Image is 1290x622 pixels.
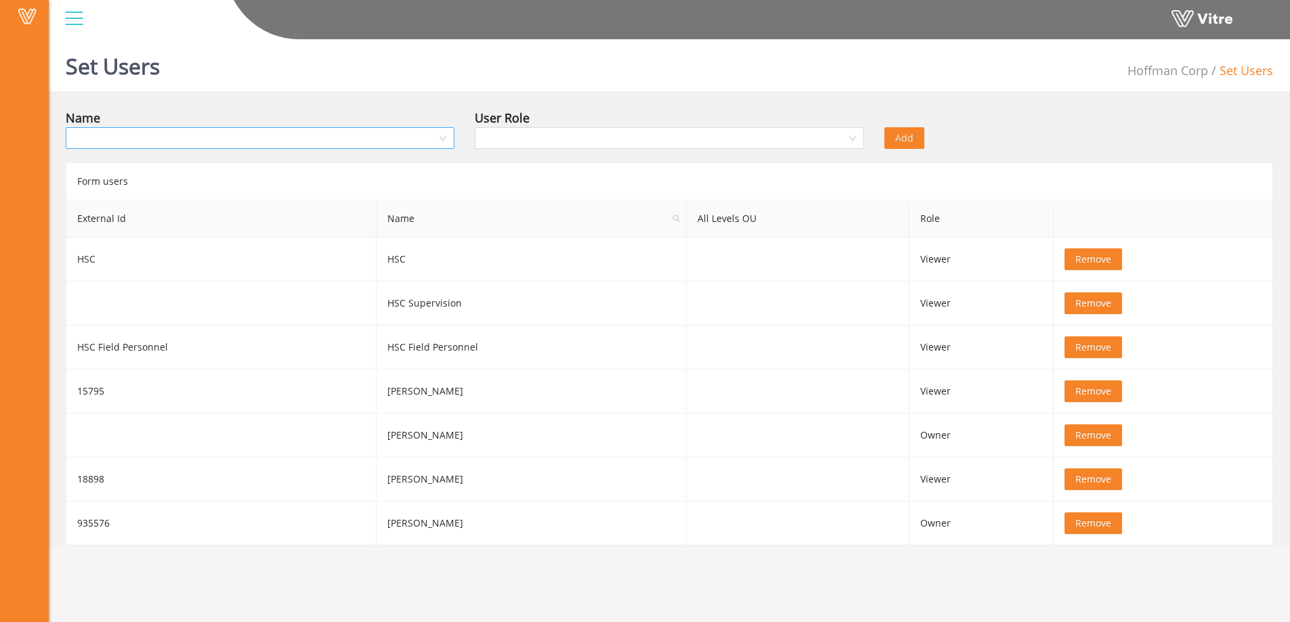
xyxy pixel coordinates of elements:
button: Add [884,127,924,149]
span: Remove [1075,296,1111,311]
span: Remove [1075,252,1111,267]
span: search [667,200,686,237]
button: Remove [1065,336,1122,358]
span: Viewer [920,384,951,397]
th: External Id [66,200,377,238]
td: [PERSON_NAME] [377,458,687,502]
td: HSC Field Personnel [377,326,687,370]
span: 18898 [77,472,104,485]
span: Remove [1075,384,1111,399]
div: Form users [66,162,1273,200]
td: [PERSON_NAME] [377,414,687,458]
span: Remove [1075,340,1111,355]
span: Name [377,200,686,237]
td: HSC [377,238,687,282]
td: [PERSON_NAME] [377,370,687,414]
span: 935576 [77,516,110,529]
button: Remove [1065,468,1122,490]
div: User Role [475,108,530,127]
span: Owner [920,428,951,441]
span: 15795 [77,384,104,397]
span: HSC [77,252,95,265]
td: HSC Supervision [377,282,687,326]
span: Remove [1075,516,1111,531]
td: [PERSON_NAME] [377,502,687,546]
span: Owner [920,516,951,529]
div: Name [66,108,100,127]
span: Viewer [920,296,951,309]
th: Role [909,200,1054,238]
span: 210 [1127,62,1208,79]
span: Viewer [920,340,951,353]
button: Remove [1065,380,1122,402]
th: All Levels OU [687,200,909,238]
span: Remove [1075,428,1111,443]
span: Viewer [920,472,951,485]
button: Remove [1065,424,1122,446]
span: Viewer [920,252,951,265]
h1: Set Users [66,34,160,91]
span: Remove [1075,472,1111,487]
span: search [672,215,681,223]
li: Set Users [1208,61,1273,80]
button: Remove [1065,512,1122,534]
button: Remove [1065,292,1122,314]
span: HSC Field Personnel [77,340,168,353]
button: Remove [1065,248,1122,270]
